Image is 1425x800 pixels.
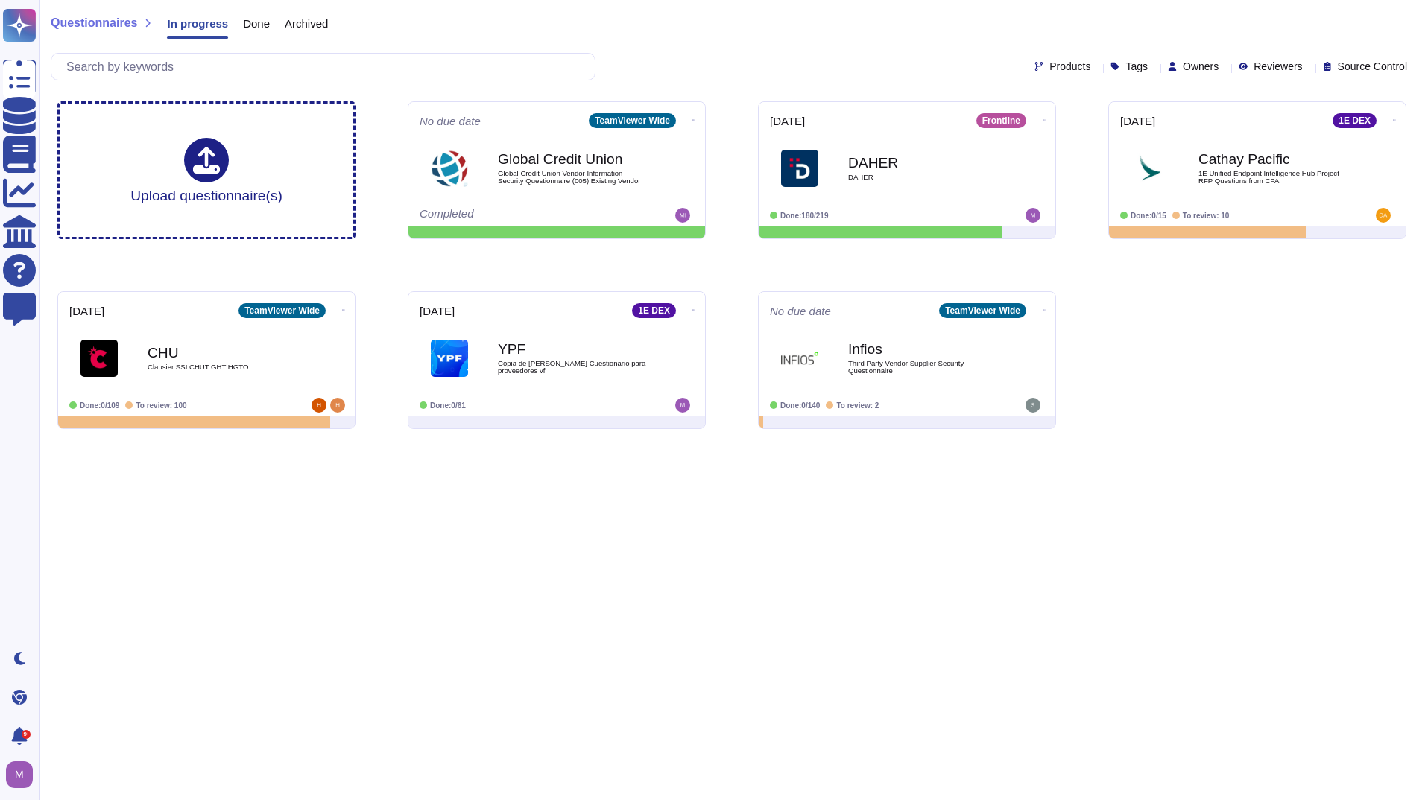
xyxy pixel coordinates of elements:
[3,758,43,791] button: user
[770,305,831,317] span: No due date
[148,364,297,371] span: Clausier SSI CHUT GHT HGTO
[939,303,1026,318] div: TeamViewer Wide
[130,138,282,203] div: Upload questionnaire(s)
[243,18,270,29] span: Done
[781,150,818,187] img: Logo
[59,54,595,80] input: Search by keywords
[136,401,186,410] span: To review: 100
[1120,115,1155,127] span: [DATE]
[976,113,1026,128] div: Frontline
[848,156,997,170] b: DAHER
[1125,61,1148,72] span: Tags
[69,305,104,317] span: [DATE]
[6,761,33,788] img: user
[431,340,468,377] img: Logo
[420,305,455,317] span: [DATE]
[1026,398,1040,413] img: user
[675,208,690,223] img: user
[330,398,345,413] img: user
[1254,61,1302,72] span: Reviewers
[22,730,31,739] div: 9+
[848,360,997,374] span: Third Party Vendor Supplier Security Questionnaire
[1049,61,1090,72] span: Products
[238,303,326,318] div: TeamViewer Wide
[431,150,468,187] img: Logo
[80,340,118,377] img: Logo
[498,152,647,166] b: Global Credit Union
[1198,152,1347,166] b: Cathay Pacific
[675,398,690,413] img: user
[498,170,647,184] span: Global Credit Union Vendor Information Security Questionnaire (005) Existing Vendor
[1183,212,1230,220] span: To review: 10
[430,401,466,410] span: Done: 0/61
[167,18,228,29] span: In progress
[1333,113,1377,128] div: 1E DEX
[498,342,647,356] b: YPF
[632,303,676,318] div: 1E DEX
[1131,150,1169,187] img: Logo
[781,340,818,377] img: Logo
[1131,212,1166,220] span: Done: 0/15
[1198,170,1347,184] span: 1E Unified Endpoint Intelligence Hub Project RFP Questions from CPA
[80,401,119,410] span: Done: 0/109
[848,174,997,181] span: DAHER
[770,115,805,127] span: [DATE]
[780,212,829,220] span: Done: 180/219
[589,113,676,128] div: TeamViewer Wide
[312,398,326,413] img: user
[1376,208,1391,223] img: user
[420,208,602,223] div: Completed
[836,401,879,410] span: To review: 2
[498,360,647,374] span: Copia de [PERSON_NAME] Cuestionario para proveedores vf
[1183,61,1219,72] span: Owners
[51,17,137,29] span: Questionnaires
[148,346,297,360] b: CHU
[285,18,328,29] span: Archived
[420,115,481,127] span: No due date
[1338,61,1407,72] span: Source Control
[848,342,997,356] b: Infios
[1026,208,1040,223] img: user
[780,401,820,410] span: Done: 0/140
